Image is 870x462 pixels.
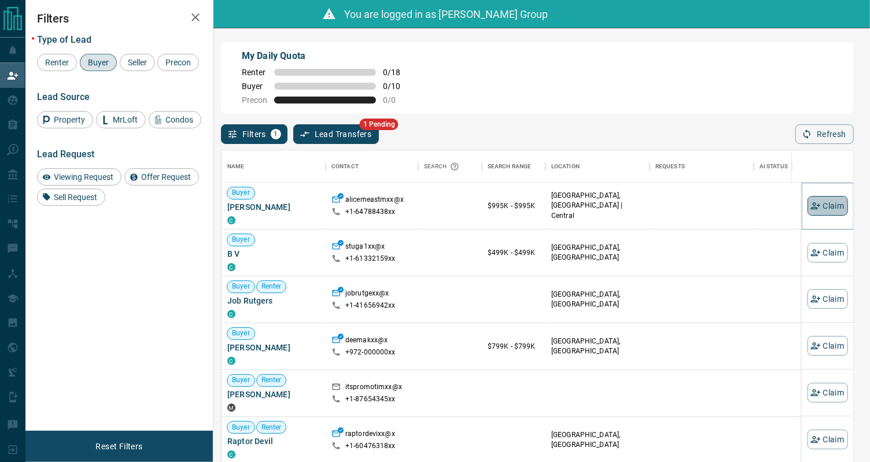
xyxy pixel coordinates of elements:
[488,150,532,183] div: Search Range
[808,243,848,263] button: Claim
[37,12,201,25] h2: Filters
[345,254,396,264] p: +1- 61332159xx
[88,437,150,456] button: Reset Filters
[161,115,197,124] span: Condos
[41,58,73,67] span: Renter
[345,335,388,348] p: deemakxx@x
[227,328,255,338] span: Buyer
[37,149,94,160] span: Lead Request
[257,375,286,385] span: Renter
[808,196,848,216] button: Claim
[808,289,848,309] button: Claim
[242,68,267,77] span: Renter
[551,430,644,450] p: [GEOGRAPHIC_DATA], [GEOGRAPHIC_DATA]
[227,150,245,183] div: Name
[655,150,685,183] div: Requests
[222,150,326,183] div: Name
[345,348,396,357] p: +972- 000000xx
[331,150,359,183] div: Contact
[551,337,644,356] p: [GEOGRAPHIC_DATA], [GEOGRAPHIC_DATA]
[50,115,89,124] span: Property
[360,119,399,130] span: 1 Pending
[345,8,548,20] span: You are logged in as [PERSON_NAME] Group
[345,242,385,254] p: stuga1xx@x
[808,383,848,402] button: Claim
[96,111,146,128] div: MrLoft
[157,54,199,71] div: Precon
[551,150,580,183] div: Location
[227,263,235,271] div: condos.ca
[227,435,320,447] span: Raptor Devil
[488,201,540,211] p: $995K - $995K
[227,450,235,459] div: condos.ca
[257,423,286,433] span: Renter
[345,429,395,441] p: raptordevixx@x
[37,91,90,102] span: Lead Source
[227,389,320,400] span: [PERSON_NAME]
[109,115,142,124] span: MrLoft
[124,168,199,186] div: Offer Request
[227,404,235,412] div: mrloft.ca
[124,58,151,67] span: Seller
[50,172,117,182] span: Viewing Request
[293,124,379,144] button: Lead Transfers
[84,58,113,67] span: Buyer
[272,130,280,138] span: 1
[808,336,848,356] button: Claim
[551,290,644,309] p: [GEOGRAPHIC_DATA], [GEOGRAPHIC_DATA]
[424,150,462,183] div: Search
[227,423,255,433] span: Buyer
[80,54,117,71] div: Buyer
[227,216,235,224] div: condos.ca
[345,382,402,394] p: itspromotimxx@x
[383,68,408,77] span: 0 / 18
[345,289,389,301] p: jobrutgexx@x
[120,54,155,71] div: Seller
[50,193,101,202] span: Sell Request
[345,207,396,217] p: +1- 64788438xx
[227,295,320,306] span: Job Rutgers
[345,394,396,404] p: +1- 87654345xx
[650,150,754,183] div: Requests
[345,441,396,451] p: +1- 60476318xx
[227,310,235,318] div: condos.ca
[257,282,286,291] span: Renter
[227,375,255,385] span: Buyer
[551,191,644,220] p: [GEOGRAPHIC_DATA], [GEOGRAPHIC_DATA] | Central
[326,150,418,183] div: Contact
[383,95,408,105] span: 0 / 0
[242,82,267,91] span: Buyer
[37,34,91,45] span: Type of Lead
[760,150,788,183] div: AI Status
[795,124,854,144] button: Refresh
[808,430,848,449] button: Claim
[149,111,201,128] div: Condos
[488,247,540,258] p: $499K - $499K
[227,282,255,291] span: Buyer
[221,124,287,144] button: Filters1
[482,150,545,183] div: Search Range
[383,82,408,91] span: 0 / 10
[345,301,396,311] p: +1- 41656942xx
[488,341,540,352] p: $799K - $799K
[37,54,77,71] div: Renter
[227,248,320,260] span: B V
[227,188,255,198] span: Buyer
[161,58,195,67] span: Precon
[551,243,644,263] p: [GEOGRAPHIC_DATA], [GEOGRAPHIC_DATA]
[227,201,320,213] span: [PERSON_NAME]
[242,49,408,63] p: My Daily Quota
[37,168,121,186] div: Viewing Request
[137,172,195,182] span: Offer Request
[37,189,105,206] div: Sell Request
[345,195,404,207] p: alicemeastmxx@x
[242,95,267,105] span: Precon
[37,111,93,128] div: Property
[227,357,235,365] div: condos.ca
[227,235,255,245] span: Buyer
[545,150,650,183] div: Location
[227,342,320,353] span: [PERSON_NAME]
